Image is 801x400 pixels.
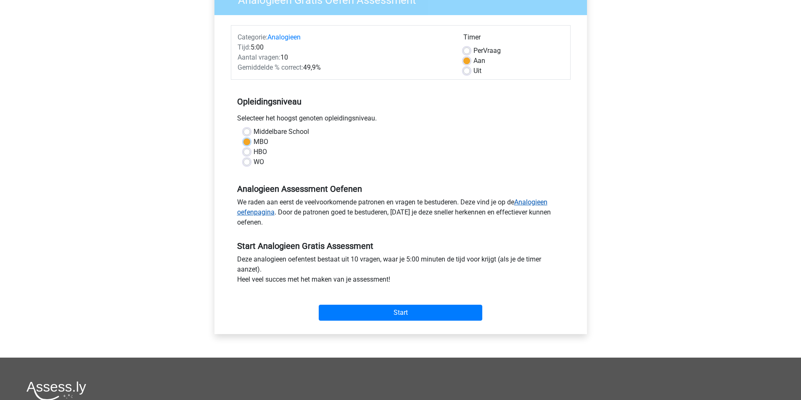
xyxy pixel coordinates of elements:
[254,157,264,167] label: WO
[238,53,280,61] span: Aantal vragen:
[231,42,457,52] div: 5:00
[267,33,301,41] a: Analogieen
[231,63,457,73] div: 49,9%
[231,52,457,63] div: 10
[231,113,571,127] div: Selecteer het hoogst genoten opleidingsniveau.
[473,56,485,66] label: Aan
[473,66,481,76] label: Uit
[238,33,267,41] span: Categorie:
[238,63,303,71] span: Gemiddelde % correct:
[254,147,267,157] label: HBO
[254,127,309,137] label: Middelbare School
[319,305,482,321] input: Start
[473,47,483,55] span: Per
[473,46,501,56] label: Vraag
[231,254,571,288] div: Deze analogieen oefentest bestaat uit 10 vragen, waar je 5:00 minuten de tijd voor krijgt (als je...
[237,184,564,194] h5: Analogieen Assessment Oefenen
[237,93,564,110] h5: Opleidingsniveau
[254,137,268,147] label: MBO
[237,241,564,251] h5: Start Analogieen Gratis Assessment
[238,43,251,51] span: Tijd:
[463,32,564,46] div: Timer
[231,197,571,231] div: We raden aan eerst de veelvoorkomende patronen en vragen te bestuderen. Deze vind je op de . Door...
